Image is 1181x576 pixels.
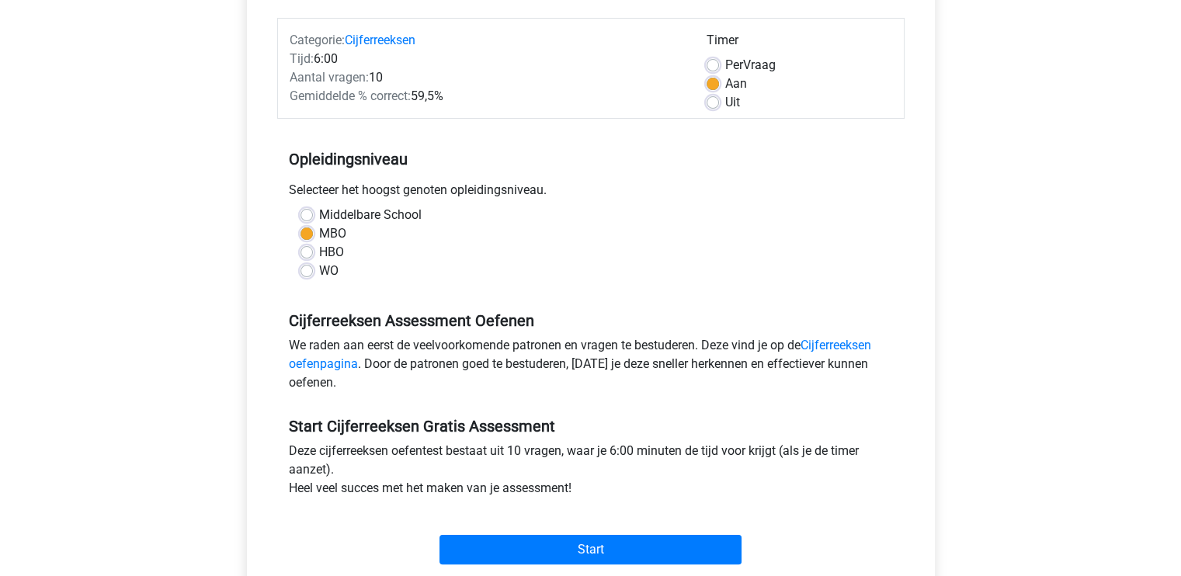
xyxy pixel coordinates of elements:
span: Tijd: [290,51,314,66]
div: 6:00 [278,50,695,68]
h5: Cijferreeksen Assessment Oefenen [289,311,893,330]
div: We raden aan eerst de veelvoorkomende patronen en vragen te bestuderen. Deze vind je op de . Door... [277,336,905,398]
label: WO [319,262,339,280]
label: MBO [319,224,346,243]
span: Per [725,57,743,72]
div: 10 [278,68,695,87]
a: Cijferreeksen [345,33,415,47]
div: Timer [707,31,892,56]
span: Aantal vragen: [290,70,369,85]
div: Deze cijferreeksen oefentest bestaat uit 10 vragen, waar je 6:00 minuten de tijd voor krijgt (als... [277,442,905,504]
div: 59,5% [278,87,695,106]
label: HBO [319,243,344,262]
h5: Opleidingsniveau [289,144,893,175]
input: Start [439,535,742,564]
label: Vraag [725,56,776,75]
label: Uit [725,93,740,112]
span: Categorie: [290,33,345,47]
h5: Start Cijferreeksen Gratis Assessment [289,417,893,435]
div: Selecteer het hoogst genoten opleidingsniveau. [277,181,905,206]
span: Gemiddelde % correct: [290,88,411,103]
label: Middelbare School [319,206,422,224]
label: Aan [725,75,747,93]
